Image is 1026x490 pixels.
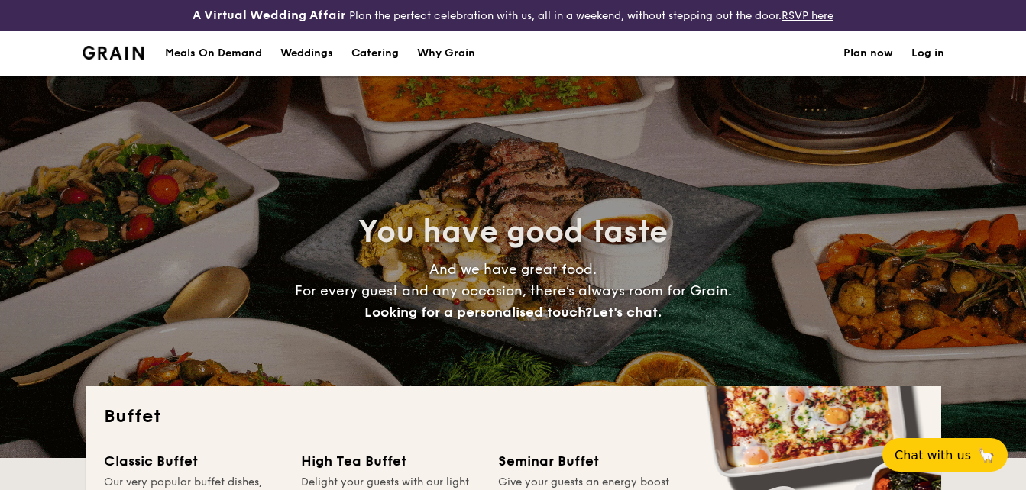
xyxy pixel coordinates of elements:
div: Meals On Demand [165,31,262,76]
a: Weddings [271,31,342,76]
div: High Tea Buffet [301,450,480,472]
span: Chat with us [895,448,971,463]
a: Logotype [83,46,144,60]
a: Meals On Demand [156,31,271,76]
a: Catering [342,31,408,76]
a: Log in [911,31,944,76]
h4: A Virtual Wedding Affair [193,6,346,24]
a: Why Grain [408,31,484,76]
button: Chat with us🦙 [882,438,1008,472]
div: Why Grain [417,31,475,76]
a: RSVP here [782,9,833,22]
img: Grain [83,46,144,60]
div: Plan the perfect celebration with us, all in a weekend, without stepping out the door. [171,6,855,24]
h1: Catering [351,31,399,76]
span: You have good taste [358,214,668,250]
span: Let's chat. [592,304,662,321]
span: Looking for a personalised touch? [364,304,592,321]
div: Weddings [280,31,333,76]
h2: Buffet [104,405,923,429]
div: Seminar Buffet [498,450,677,472]
span: 🦙 [977,446,995,464]
span: And we have great food. For every guest and any occasion, there’s always room for Grain. [295,261,732,321]
a: Plan now [843,31,893,76]
div: Classic Buffet [104,450,283,472]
